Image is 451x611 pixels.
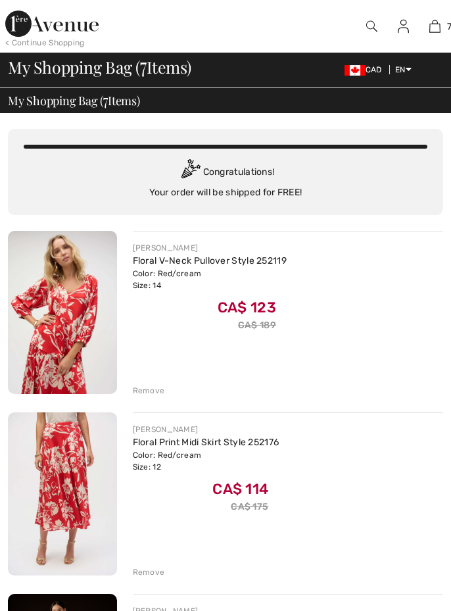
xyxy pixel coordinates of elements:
span: CA$ 114 [212,476,268,498]
img: Congratulation2.svg [177,159,203,185]
a: Sign In [387,18,419,34]
span: 7 [140,55,147,76]
s: CA$ 175 [231,501,268,512]
img: Canadian Dollar [344,65,366,76]
span: 7 [103,92,108,107]
s: CA$ 189 [238,320,276,331]
span: CA$ 123 [218,294,276,316]
img: Floral Print Midi Skirt Style 252176 [8,412,117,575]
span: CAD [344,65,387,74]
img: 1ère Avenue [5,11,99,37]
div: Color: Red/cream Size: 12 [133,449,279,473]
div: < Continue Shopping [5,37,85,49]
div: [PERSON_NAME] [133,242,287,254]
a: 7 [420,18,450,34]
div: [PERSON_NAME] [133,424,279,435]
img: My Info [398,18,409,34]
img: My Bag [429,18,440,34]
div: Color: Red/cream Size: 14 [133,268,287,291]
a: Floral Print Midi Skirt Style 252176 [133,437,279,448]
span: My Shopping Bag ( Items) [8,59,191,76]
a: Floral V-Neck Pullover Style 252119 [133,255,287,266]
span: My Shopping Bag ( Items) [8,95,140,107]
img: Floral V-Neck Pullover Style 252119 [8,231,117,394]
span: EN [395,65,412,74]
div: Congratulations! Your order will be shipped for FREE! [24,159,427,199]
div: Remove [133,566,165,578]
img: search the website [366,18,377,34]
div: Remove [133,385,165,397]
